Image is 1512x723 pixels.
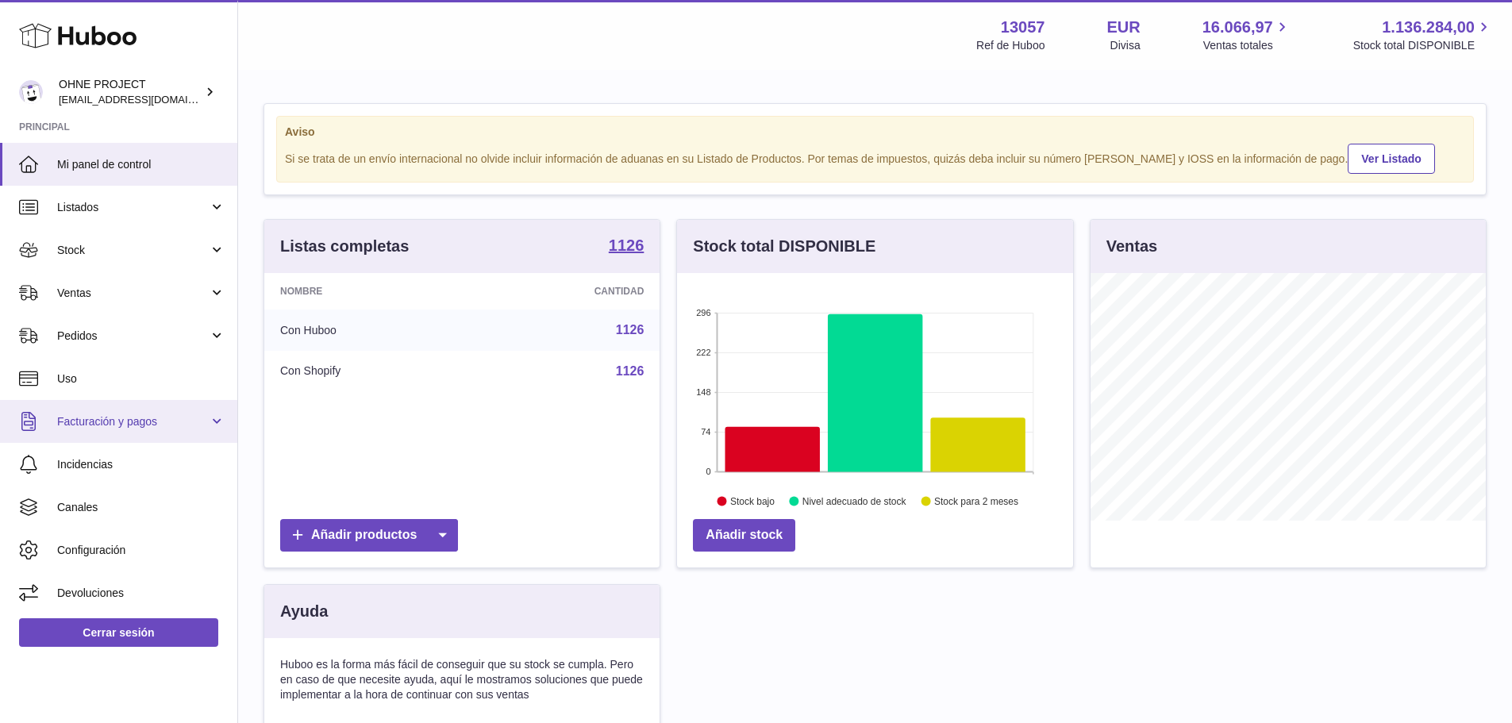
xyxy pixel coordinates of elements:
span: 16.066,97 [1202,17,1273,38]
text: 296 [696,308,710,317]
th: Nombre [264,273,475,310]
span: Stock [57,243,209,258]
span: Mi panel de control [57,157,225,172]
a: 1126 [609,237,644,256]
td: Con Shopify [264,351,475,392]
text: Stock bajo [730,496,775,507]
text: 148 [696,387,710,397]
span: Facturación y pagos [57,414,209,429]
span: Canales [57,500,225,515]
span: Ventas [57,286,209,301]
text: 74 [702,427,711,436]
a: 1.136.284,00 Stock total DISPONIBLE [1353,17,1493,53]
text: Nivel adecuado de stock [802,496,907,507]
p: Huboo es la forma más fácil de conseguir que su stock se cumpla. Pero en caso de que necesite ayu... [280,657,644,702]
strong: Aviso [285,125,1465,140]
h3: Stock total DISPONIBLE [693,236,875,257]
strong: 1126 [609,237,644,253]
span: [EMAIL_ADDRESS][DOMAIN_NAME] [59,93,233,106]
span: Configuración [57,543,225,558]
span: Listados [57,200,209,215]
span: 1.136.284,00 [1382,17,1475,38]
a: Añadir stock [693,519,795,552]
text: 0 [706,467,711,476]
a: 16.066,97 Ventas totales [1202,17,1291,53]
h3: Ayuda [280,601,328,622]
span: Uso [57,371,225,386]
strong: EUR [1106,17,1140,38]
text: Stock para 2 meses [934,496,1018,507]
span: Devoluciones [57,586,225,601]
a: 1126 [616,364,644,378]
h3: Listas completas [280,236,409,257]
a: Ver Listado [1348,144,1434,174]
div: Ref de Huboo [976,38,1045,53]
a: Añadir productos [280,519,458,552]
div: Si se trata de un envío internacional no olvide incluir información de aduanas en su Listado de P... [285,141,1465,174]
a: 1126 [616,323,644,337]
text: 222 [696,348,710,357]
img: support@ohneproject.com [19,80,43,104]
div: OHNE PROJECT [59,77,202,107]
span: Pedidos [57,329,209,344]
span: Stock total DISPONIBLE [1353,38,1493,53]
td: Con Huboo [264,310,475,351]
span: Ventas totales [1203,38,1291,53]
a: Cerrar sesión [19,618,218,647]
th: Cantidad [475,273,660,310]
strong: 13057 [1001,17,1045,38]
h3: Ventas [1106,236,1157,257]
div: Divisa [1110,38,1141,53]
span: Incidencias [57,457,225,472]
